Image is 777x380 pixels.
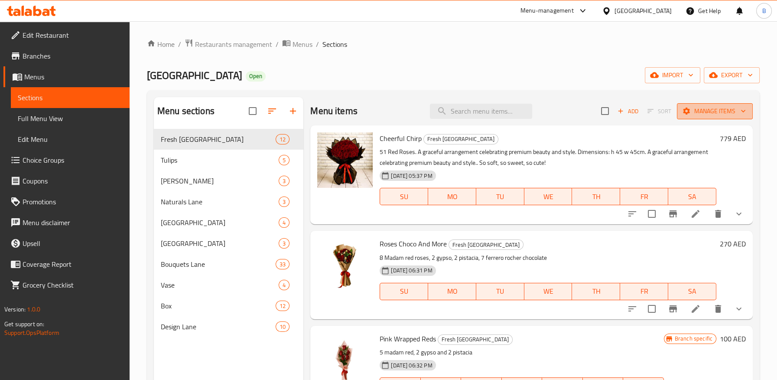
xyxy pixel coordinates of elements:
[690,304,701,314] a: Edit menu item
[380,132,422,145] span: Cheerful Chirp
[276,321,289,332] div: items
[3,66,130,87] a: Menus
[734,209,744,219] svg: Show Choices
[161,321,276,332] div: Design Lane
[622,203,643,224] button: sort-choices
[310,105,358,118] h2: Menu items
[154,316,304,337] div: Design Lane10
[668,188,716,205] button: SA
[677,103,753,119] button: Manage items
[276,260,289,269] span: 33
[283,101,303,121] button: Add section
[279,239,289,248] span: 3
[279,217,289,228] div: items
[279,197,289,207] div: items
[596,102,614,120] span: Select section
[154,254,304,275] div: Bouquets Lane33
[3,170,130,191] a: Coupons
[734,304,744,314] svg: Show Choices
[704,67,760,83] button: export
[279,280,289,290] div: items
[161,259,276,269] div: Bouquets Lane
[178,39,181,49] li: /
[11,129,130,150] a: Edit Menu
[4,304,26,315] span: Version:
[380,237,447,250] span: Roses Choco And More
[387,266,436,275] span: [DATE] 06:31 PM
[387,361,436,370] span: [DATE] 06:32 PM
[276,323,289,331] span: 10
[642,105,677,118] span: Select section first
[480,190,521,203] span: TU
[322,39,347,49] span: Sections
[195,39,272,49] span: Restaurants management
[668,283,716,300] button: SA
[663,298,683,319] button: Branch-specific-item
[276,39,279,49] li: /
[428,283,476,300] button: MO
[154,295,304,316] div: Box12
[23,259,123,269] span: Coverage Report
[279,156,289,164] span: 5
[524,283,572,300] button: WE
[161,197,279,207] span: Naturals Lane
[575,190,617,203] span: TH
[684,106,746,117] span: Manage items
[154,170,304,191] div: [PERSON_NAME]3
[279,198,289,206] span: 3
[316,39,319,49] li: /
[154,191,304,212] div: Naturals Lane3
[616,106,640,116] span: Add
[11,87,130,108] a: Sections
[380,347,663,358] p: 5 madam red, 2 gypso and 2 pistacia
[423,134,498,144] div: Fresh New Lane
[380,188,428,205] button: SU
[157,105,215,118] h2: Menu sections
[614,6,672,16] div: [GEOGRAPHIC_DATA]
[424,134,498,144] span: Fresh [GEOGRAPHIC_DATA]
[147,39,175,49] a: Home
[708,203,728,224] button: delete
[620,188,668,205] button: FR
[480,285,521,298] span: TU
[161,301,276,311] div: Box
[3,25,130,46] a: Edit Restaurant
[161,238,279,249] span: [GEOGRAPHIC_DATA]
[652,70,693,81] span: import
[3,150,130,170] a: Choice Groups
[620,283,668,300] button: FR
[380,283,428,300] button: SU
[161,238,279,249] div: Sunflower Lane
[317,238,373,293] img: Roses Choco And More
[23,155,123,165] span: Choice Groups
[624,190,665,203] span: FR
[728,298,749,319] button: show more
[449,239,523,250] div: Fresh New Lane
[279,281,289,289] span: 4
[246,72,266,80] span: Open
[246,71,266,82] div: Open
[3,46,130,66] a: Branches
[161,280,279,290] div: Vase
[624,285,665,298] span: FR
[279,219,289,227] span: 4
[572,283,620,300] button: TH
[690,209,701,219] a: Edit menu item
[672,190,713,203] span: SA
[18,113,123,124] span: Full Menu View
[3,191,130,212] a: Promotions
[161,155,279,165] span: Tulips
[147,39,760,50] nav: breadcrumb
[154,212,304,233] div: [GEOGRAPHIC_DATA]4
[23,238,123,249] span: Upsell
[23,197,123,207] span: Promotions
[11,108,130,129] a: Full Menu View
[622,298,643,319] button: sort-choices
[161,176,279,186] div: Lily Lane
[3,212,130,233] a: Menu disclaimer
[23,30,123,40] span: Edit Restaurant
[614,105,642,118] button: Add
[524,188,572,205] button: WE
[720,333,746,345] h6: 100 AED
